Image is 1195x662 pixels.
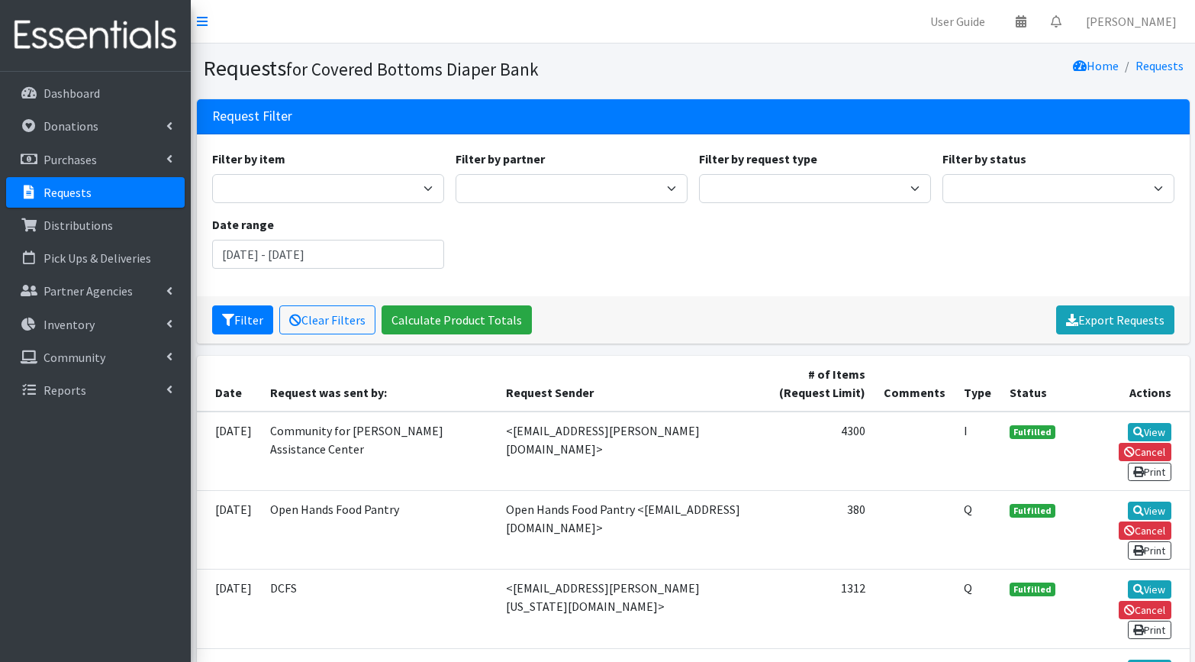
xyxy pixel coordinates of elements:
td: [DATE] [197,412,261,491]
a: Print [1128,541,1171,560]
img: HumanEssentials [6,10,185,61]
td: 380 [754,490,875,569]
label: Filter by request type [699,150,817,168]
a: View [1128,423,1171,441]
a: User Guide [918,6,997,37]
td: <[EMAIL_ADDRESS][PERSON_NAME][DOMAIN_NAME]> [497,412,754,491]
td: [DATE] [197,570,261,648]
abbr: Individual [964,423,968,438]
p: Pick Ups & Deliveries [43,250,151,266]
p: Donations [43,118,98,134]
td: Open Hands Food Pantry [261,490,498,569]
span: Fulfilled [1010,583,1055,596]
a: Home [1073,58,1119,73]
label: Date range [212,215,274,234]
a: Export Requests [1056,305,1174,334]
a: Cancel [1119,522,1171,540]
th: Date [197,356,261,412]
td: <[EMAIL_ADDRESS][PERSON_NAME][US_STATE][DOMAIN_NAME]> [497,570,754,648]
p: Reports [43,383,86,398]
a: [PERSON_NAME] [1074,6,1189,37]
a: Calculate Product Totals [382,305,532,334]
a: View [1128,502,1171,520]
label: Filter by item [212,150,285,168]
a: Reports [6,375,185,405]
input: January 1, 2011 - December 31, 2011 [212,240,444,269]
button: Filter [212,305,273,334]
a: Cancel [1119,601,1171,619]
h3: Request Filter [212,108,292,124]
a: Clear Filters [279,305,375,334]
label: Filter by partner [456,150,545,168]
abbr: Quantity [964,580,972,596]
a: Donations [6,111,185,141]
p: Distributions [43,218,113,233]
p: Dashboard [43,86,100,101]
th: Actions [1065,356,1190,412]
th: Type [955,356,1000,412]
th: Comments [875,356,955,412]
td: Open Hands Food Pantry <[EMAIL_ADDRESS][DOMAIN_NAME]> [497,490,754,569]
a: View [1128,580,1171,599]
p: Inventory [43,317,95,332]
p: Purchases [43,152,97,167]
a: Distributions [6,210,185,241]
a: Cancel [1119,443,1171,461]
p: Community [43,350,105,365]
a: Requests [6,177,185,208]
th: Status [1000,356,1065,412]
h1: Requests [203,55,688,82]
small: for Covered Bottoms Diaper Bank [286,58,539,80]
a: Pick Ups & Deliveries [6,243,185,273]
a: Requests [1135,58,1184,73]
td: 4300 [754,412,875,491]
p: Partner Agencies [43,283,133,299]
a: Print [1128,463,1171,481]
label: Filter by status [942,150,1026,168]
td: 1312 [754,570,875,648]
a: Community [6,342,185,373]
a: Print [1128,621,1171,639]
td: [DATE] [197,490,261,569]
a: Partner Agencies [6,276,185,306]
a: Purchases [6,144,185,175]
td: Community for [PERSON_NAME] Assistance Center [261,412,498,491]
p: Requests [43,185,92,200]
abbr: Quantity [964,502,972,517]
td: DCFS [261,570,498,648]
a: Inventory [6,309,185,340]
span: Fulfilled [1010,504,1055,518]
th: # of Items (Request Limit) [754,356,875,412]
span: Fulfilled [1010,425,1055,439]
th: Request Sender [497,356,754,412]
th: Request was sent by: [261,356,498,412]
a: Dashboard [6,78,185,108]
